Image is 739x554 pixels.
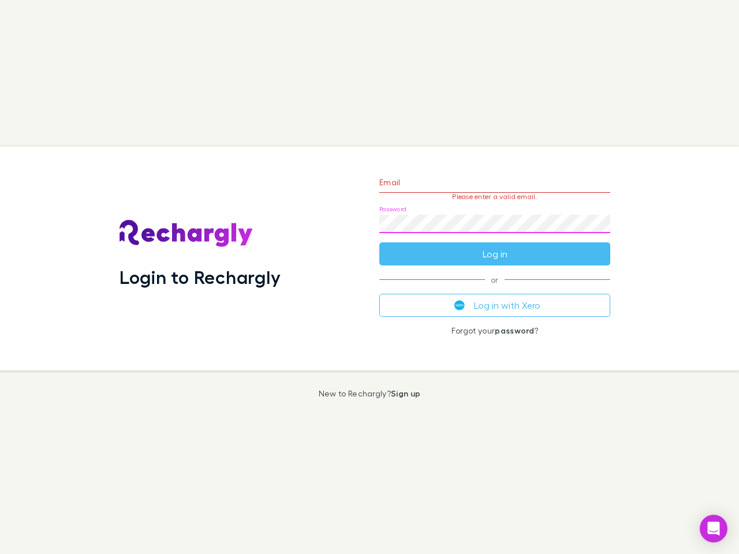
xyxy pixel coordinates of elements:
[379,193,610,201] p: Please enter a valid email.
[379,326,610,335] p: Forgot your ?
[379,294,610,317] button: Log in with Xero
[120,220,253,248] img: Rechargly's Logo
[379,279,610,280] span: or
[495,325,534,335] a: password
[700,515,727,542] div: Open Intercom Messenger
[379,242,610,265] button: Log in
[391,388,420,398] a: Sign up
[379,205,406,214] label: Password
[454,300,465,310] img: Xero's logo
[319,389,421,398] p: New to Rechargly?
[120,266,281,288] h1: Login to Rechargly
